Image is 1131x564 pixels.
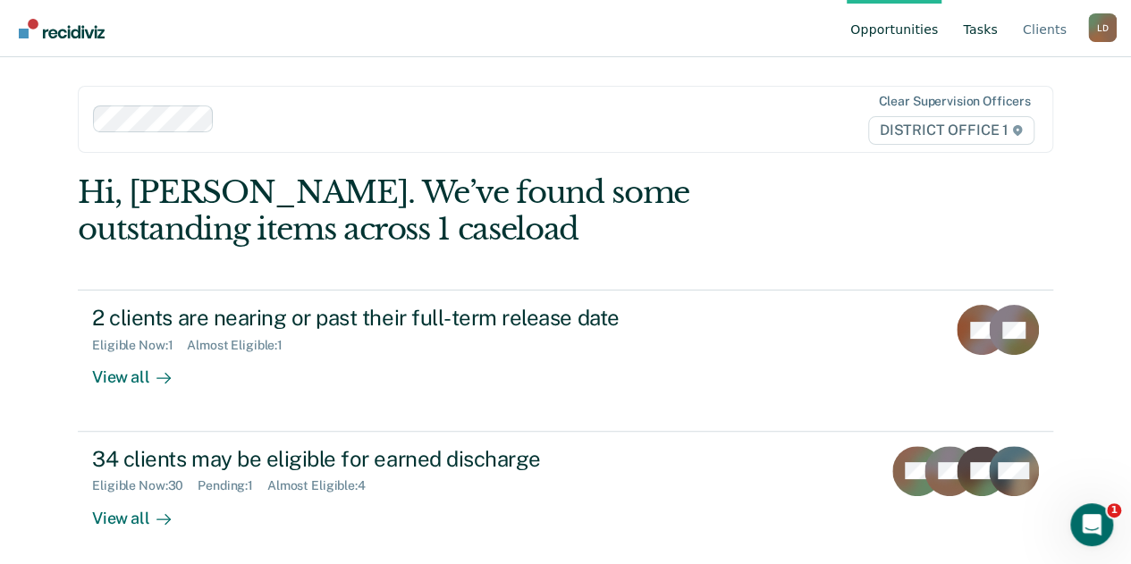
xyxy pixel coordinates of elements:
iframe: Intercom live chat [1070,503,1113,546]
div: 2 clients are nearing or past their full-term release date [92,305,720,331]
div: View all [92,353,192,388]
div: View all [92,493,192,528]
span: 1 [1107,503,1121,518]
div: Eligible Now : 1 [92,338,187,353]
span: DISTRICT OFFICE 1 [868,116,1034,145]
img: Recidiviz [19,19,105,38]
div: Eligible Now : 30 [92,478,198,493]
div: Almost Eligible : 4 [267,478,380,493]
div: L D [1088,13,1117,42]
div: Clear supervision officers [878,94,1030,109]
div: 34 clients may be eligible for earned discharge [92,446,720,472]
div: Hi, [PERSON_NAME]. We’ve found some outstanding items across 1 caseload [78,174,857,248]
div: Almost Eligible : 1 [187,338,297,353]
div: Pending : 1 [198,478,267,493]
a: 2 clients are nearing or past their full-term release dateEligible Now:1Almost Eligible:1View all [78,290,1053,431]
button: Profile dropdown button [1088,13,1117,42]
